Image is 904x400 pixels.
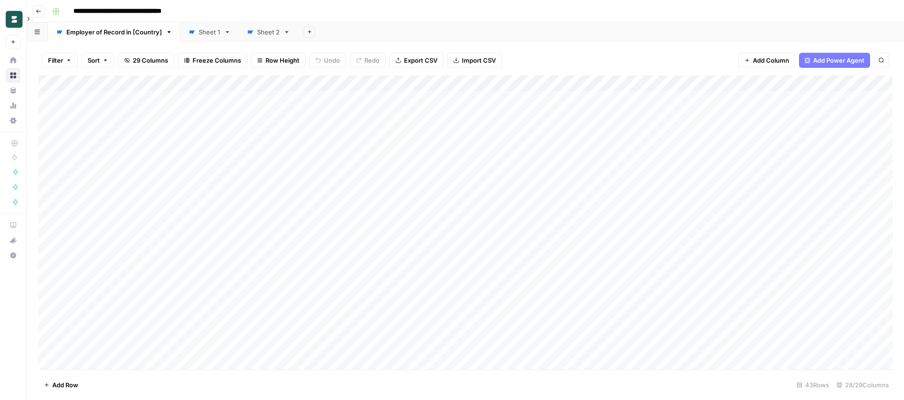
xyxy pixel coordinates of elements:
[66,27,162,37] div: Employer of Record in [Country]
[389,53,444,68] button: Export CSV
[193,56,241,65] span: Freeze Columns
[753,56,789,65] span: Add Column
[799,53,870,68] button: Add Power Agent
[324,56,340,65] span: Undo
[6,248,21,263] button: Help + Support
[251,53,306,68] button: Row Height
[266,56,299,65] span: Row Height
[6,11,23,28] img: Borderless Logo
[6,8,21,31] button: Workspace: Borderless
[118,53,174,68] button: 29 Columns
[180,23,239,41] a: Sheet 1
[199,27,220,37] div: Sheet 1
[6,233,21,248] button: What's new?
[309,53,346,68] button: Undo
[6,233,20,247] div: What's new?
[38,377,84,392] button: Add Row
[462,56,496,65] span: Import CSV
[404,56,437,65] span: Export CSV
[257,27,280,37] div: Sheet 2
[833,377,893,392] div: 28/29 Columns
[447,53,502,68] button: Import CSV
[239,23,298,41] a: Sheet 2
[6,68,21,83] a: Browse
[81,53,114,68] button: Sort
[350,53,386,68] button: Redo
[6,53,21,68] a: Home
[364,56,379,65] span: Redo
[738,53,795,68] button: Add Column
[42,53,78,68] button: Filter
[178,53,247,68] button: Freeze Columns
[48,23,180,41] a: Employer of Record in [Country]
[813,56,864,65] span: Add Power Agent
[133,56,168,65] span: 29 Columns
[6,83,21,98] a: Your Data
[48,56,63,65] span: Filter
[793,377,833,392] div: 43 Rows
[52,380,78,390] span: Add Row
[6,218,21,233] a: AirOps Academy
[88,56,100,65] span: Sort
[6,113,21,128] a: Settings
[6,98,21,113] a: Usage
